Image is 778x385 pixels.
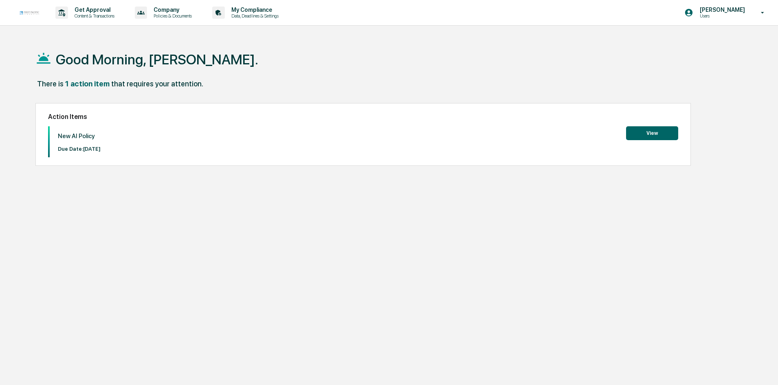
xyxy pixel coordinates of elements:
div: that requires your attention. [111,79,203,88]
p: New AI Policy [58,132,101,140]
img: logo [20,11,39,14]
h2: Action Items [48,113,678,121]
p: [PERSON_NAME] [693,7,749,13]
p: Content & Transactions [68,13,119,19]
p: Due Date: [DATE] [58,146,101,152]
p: Users [693,13,749,19]
a: View [626,129,678,136]
p: Company [147,7,196,13]
div: 1 action item [65,79,110,88]
button: View [626,126,678,140]
p: Policies & Documents [147,13,196,19]
div: There is [37,79,64,88]
p: Get Approval [68,7,119,13]
p: My Compliance [225,7,283,13]
h1: Good Morning, [PERSON_NAME]. [56,51,258,68]
p: Data, Deadlines & Settings [225,13,283,19]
